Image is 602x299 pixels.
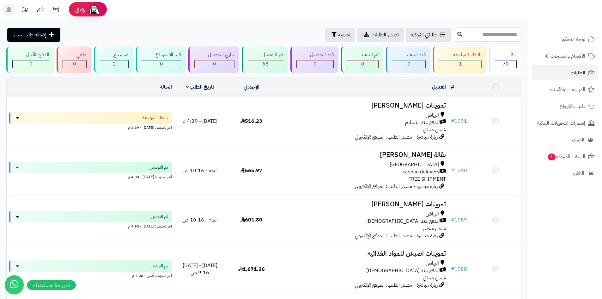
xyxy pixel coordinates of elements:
span: اليوم - 10:16 ص [182,167,218,174]
a: تم التنفيذ 0 [340,47,385,73]
img: ai-face.png [88,3,100,16]
span: cash in delevery [403,168,440,176]
span: السلات المتروكة [547,152,585,161]
img: logo-2.png [559,18,596,31]
div: 0 [347,60,378,68]
a: الحالة [160,83,172,91]
span: طلباتي المُوكلة [411,31,437,39]
a: تصدير الطلبات [357,28,404,42]
a: قيد التنفيذ 0 [385,47,432,73]
span: 516.23 [240,117,262,125]
span: تم التوصيل [149,164,168,171]
a: #1088 [451,265,467,273]
span: الأقسام والمنتجات [550,52,585,60]
span: الدفع عند [DEMOGRAPHIC_DATA] [366,218,440,225]
button: تصفية [325,28,355,42]
div: قيد التوصيل [296,51,334,59]
div: تم التنفيذ [347,51,379,59]
div: قيد التنفيذ [392,51,426,59]
span: الدفع عند التسليم [405,119,440,126]
a: التقارير [532,166,598,181]
div: 1 [100,60,128,68]
span: إشعارات التحويلات البنكية [537,119,585,128]
div: 0 [13,60,49,68]
div: 1 [439,60,481,68]
span: شحن مجاني [423,274,446,282]
span: اليوم - 10:16 ص [182,216,218,224]
div: الكل [495,51,517,59]
span: الرياض [426,112,439,119]
span: [GEOGRAPHIC_DATA] [390,161,439,168]
span: إضافة طلب جديد [12,31,46,39]
div: مسترجع [100,51,129,59]
span: شحن مجاني [423,126,446,134]
a: بانتظار المراجعة 1 [432,47,487,73]
span: # [451,117,454,125]
span: شحن مجاني [423,225,446,232]
span: 0 [407,60,410,68]
a: السلات المتروكة1 [532,149,598,164]
span: 0 [361,60,364,68]
div: ملغي [63,51,86,59]
a: ملغي 0 [55,47,92,73]
span: رفيق [75,6,85,13]
h3: تموينات [PERSON_NAME] [280,201,446,208]
span: # [451,167,454,174]
div: 0 [297,60,333,68]
a: لوحة التحكم [532,32,598,47]
span: زيارة مباشرة - مصدر الطلب: الموقع الإلكتروني [355,281,438,289]
span: تصدير الطلبات [372,31,399,39]
h3: بقالة [PERSON_NAME] [280,151,446,159]
div: 0 [142,60,181,68]
span: 0 [160,60,163,68]
span: 68 [262,60,269,68]
a: قيد الاسترجاع 0 [135,47,187,73]
a: #1090 [451,167,467,174]
span: 1 [548,153,556,160]
span: لوحة التحكم [562,35,585,44]
div: قيد الاسترجاع [142,51,181,59]
span: بانتظار المراجعة [143,115,168,121]
div: اخر تحديث: [DATE] - 4:33 م [9,173,172,180]
a: طلباتي المُوكلة [406,28,451,42]
span: 0 [213,60,216,68]
a: تم التوصيل 68 [240,47,289,73]
h3: تموينات [PERSON_NAME] [280,102,446,109]
div: اخر تحديث: أمس - 7:08 م [9,272,172,278]
span: زيارة مباشرة - مصدر الطلب: الموقع الإلكتروني [355,183,438,190]
a: طلبات الإرجاع [532,99,598,114]
span: # [451,265,454,273]
div: تم التوصيل [248,51,283,59]
span: 1 [459,60,462,68]
div: الدفع بالآجل [12,51,49,59]
a: إشعارات التحويلات البنكية [532,115,598,131]
div: 68 [248,60,283,68]
span: 1,671.26 [238,265,265,273]
span: تم التوصيل [149,214,168,220]
span: الدفع عند [DEMOGRAPHIC_DATA] [366,267,440,274]
span: تم التوصيل [149,263,168,269]
a: #1089 [451,216,467,224]
a: الدفع بالآجل 0 [5,47,55,73]
div: اخر تحديث: [DATE] - 4:39 م [9,124,172,130]
a: العميل [432,83,446,91]
span: العملاء [572,135,584,144]
span: # [451,216,454,224]
a: تحديثات المنصة [17,3,33,17]
span: الرياض [426,210,439,218]
span: FREE SHIPMENT [408,175,446,183]
a: قيد التوصيل 0 [289,47,340,73]
a: العملاء [532,132,598,147]
span: 0 [73,60,76,68]
a: المراجعات والأسئلة [532,82,598,97]
span: التقارير [572,169,584,178]
div: جاري التوصيل [194,51,234,59]
a: الكل70 [488,47,523,73]
a: إضافة طلب جديد [7,28,60,42]
span: الطلبات [571,68,585,77]
a: الإجمالي [244,83,259,91]
span: 1 [112,60,116,68]
div: 0 [392,60,425,68]
span: 0 [29,60,33,68]
span: تصفية [338,31,350,39]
